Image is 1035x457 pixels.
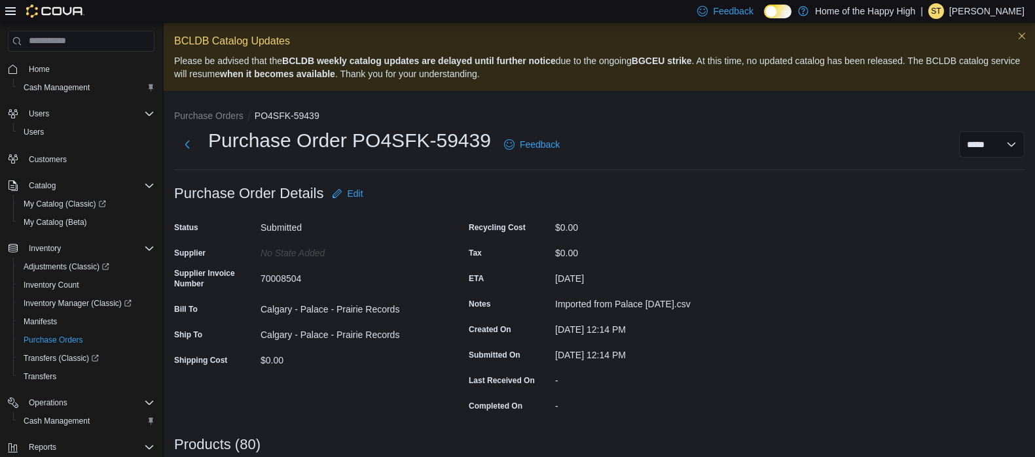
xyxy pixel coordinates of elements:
span: Cash Management [18,80,154,95]
a: My Catalog (Classic) [18,196,111,212]
button: Purchase Orders [13,331,160,349]
span: Adjustments (Classic) [18,259,154,275]
div: Submitted [261,217,436,233]
p: Please be advised that the due to the ongoing . At this time, no updated catalog has been release... [174,54,1025,80]
button: Inventory [3,239,160,258]
span: Transfers [24,371,56,382]
span: Manifests [24,316,57,327]
label: Supplier [174,248,206,258]
label: Supplier Invoice Number [174,268,255,289]
span: My Catalog (Beta) [24,217,87,228]
input: Dark Mode [764,5,791,18]
a: Adjustments (Classic) [13,258,160,276]
button: Users [3,105,160,123]
button: Reports [3,438,160,456]
nav: An example of EuiBreadcrumbs [174,109,1025,125]
span: Operations [24,395,154,411]
button: Cash Management [13,412,160,430]
span: Purchase Orders [24,335,83,345]
span: Catalog [24,178,154,194]
div: Imported from Palace [DATE].csv [555,294,731,309]
label: Notes [469,299,490,309]
p: BCLDB Catalog Updates [174,33,1025,49]
div: [DATE] [555,268,731,284]
span: Inventory [24,241,154,256]
span: Inventory Manager (Classic) [18,296,154,311]
button: Customers [3,149,160,168]
label: Shipping Cost [174,355,227,365]
span: Customers [29,154,67,165]
label: Status [174,222,198,233]
span: Reports [24,439,154,455]
a: My Catalog (Classic) [13,195,160,213]
span: Inventory [29,243,61,254]
label: Bill To [174,304,198,314]
span: Users [24,106,154,122]
button: Users [24,106,54,122]
span: Customers [24,150,154,167]
span: Users [24,127,44,137]
div: No State added [261,243,436,258]
a: Transfers (Classic) [18,350,104,366]
a: Home [24,61,55,77]
button: Catalog [24,178,61,194]
span: Adjustments (Classic) [24,262,109,272]
span: Users [29,109,49,119]
span: Reports [29,442,56,452]
span: Feedback [713,5,753,18]
h1: Purchase Order PO4SFK-59439 [208,127,491,154]
div: $0.00 [555,217,731,233]
div: [DATE] 12:14 PM [555,345,731,360]
img: Cova [26,5,84,18]
span: Users [18,124,154,140]
strong: BCLDB weekly catalog updates are delayed until further notice [282,56,556,66]
a: Manifests [18,314,62,330]
span: Cash Management [24,416,90,426]
button: Transfers [13,367,160,386]
label: Last Received On [469,375,535,386]
span: Inventory Count [18,277,154,293]
button: Catalog [3,177,160,195]
button: Cash Management [13,78,160,97]
button: Operations [24,395,73,411]
a: Inventory Count [18,277,84,293]
h3: Products (80) [174,437,261,452]
p: Home of the Happy High [815,3,915,19]
div: $0.00 [555,243,731,258]
p: [PERSON_NAME] [949,3,1025,19]
a: Purchase Orders [18,332,88,348]
label: ETA [469,273,484,284]
strong: when it becomes available [220,69,335,79]
a: Users [18,124,49,140]
a: Adjustments (Classic) [18,259,115,275]
span: Inventory Manager (Classic) [24,298,132,309]
div: [DATE] 12:14 PM [555,319,731,335]
button: Inventory [24,241,66,256]
a: Cash Management [18,413,95,429]
button: Purchase Orders [174,110,244,121]
button: My Catalog (Beta) [13,213,160,231]
a: Cash Management [18,80,95,95]
a: Transfers (Classic) [13,349,160,367]
strong: BGCEU strike [632,56,692,66]
button: PO4SFK-59439 [255,110,319,121]
button: Manifests [13,313,160,331]
span: Purchase Orders [18,332,154,348]
span: ST [931,3,941,19]
button: Home [3,59,160,78]
span: Operations [29,398,67,408]
span: My Catalog (Classic) [24,199,106,209]
span: Transfers (Classic) [24,353,99,364]
a: Customers [24,152,72,167]
button: Edit [327,180,369,207]
span: My Catalog (Beta) [18,214,154,230]
a: Transfers [18,369,62,384]
label: Tax [469,248,482,258]
div: $0.00 [261,350,436,365]
span: Home [24,61,154,77]
span: Manifests [18,314,154,330]
a: Feedback [499,131,565,158]
span: Transfers [18,369,154,384]
label: Created On [469,324,511,335]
